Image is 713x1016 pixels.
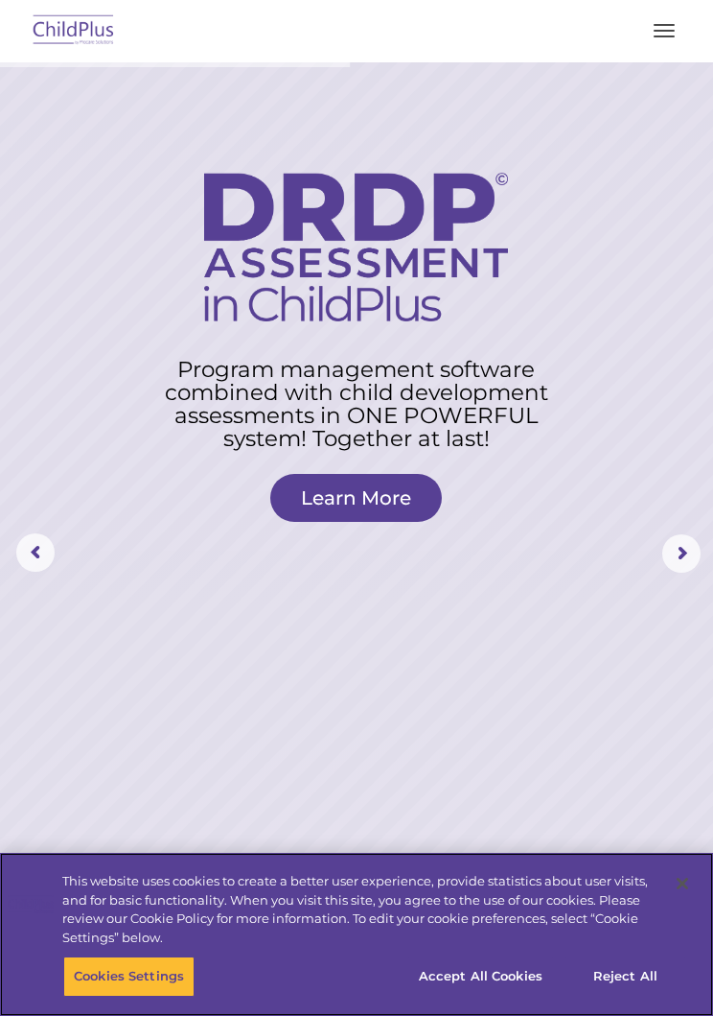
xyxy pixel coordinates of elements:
button: Reject All [565,957,685,997]
button: Close [661,862,703,905]
img: ChildPlus by Procare Solutions [29,9,119,54]
a: Learn More [270,474,442,522]
span: Phone number [307,190,388,204]
rs-layer: Program management software combined with child development assessments in ONE POWERFUL system! T... [143,358,570,450]
button: Accept All Cookies [408,957,553,997]
button: Cookies Settings [63,957,195,997]
span: Last name [307,111,365,126]
img: DRDP Assessment in ChildPlus [204,173,508,321]
div: This website uses cookies to create a better user experience, provide statistics about user visit... [62,872,662,947]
